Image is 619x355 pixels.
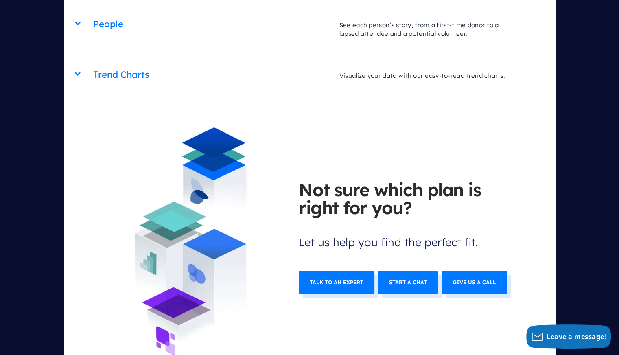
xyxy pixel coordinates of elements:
h2: People [93,14,331,35]
a: Talk to an expert [299,271,374,294]
p: See each person’s story, from a first-time donor to a lapsed attendee and a potential volunteer. [331,13,526,46]
button: Leave a message! [526,324,611,349]
span: Let us help you find the perfect fit. [299,181,515,252]
p: Visualize your data with our easy-to-read trend charts. [331,63,526,88]
span: Leave a message! [547,332,607,341]
b: Not sure which plan is right for you? [299,181,515,216]
a: Give us a call [442,271,507,294]
a: Start a chat [378,271,438,294]
h2: Trend Charts [93,64,331,85]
